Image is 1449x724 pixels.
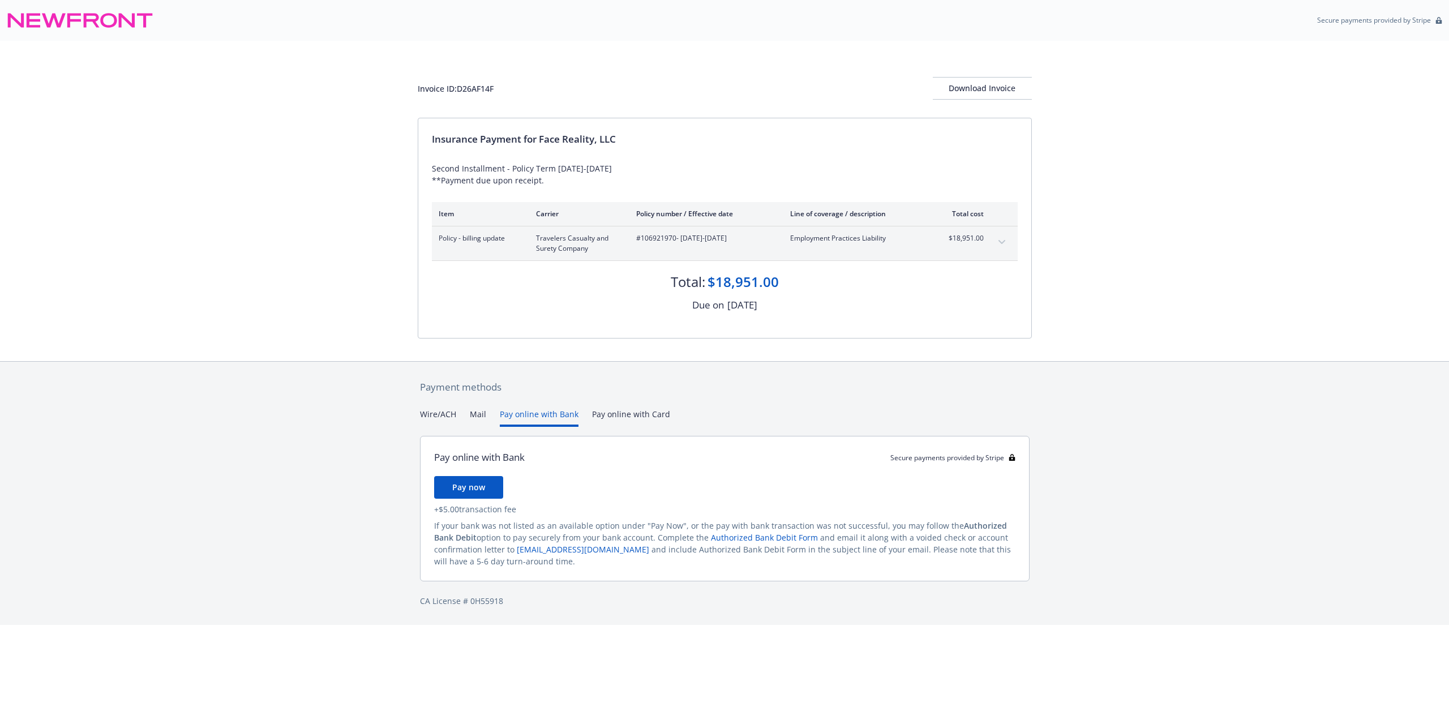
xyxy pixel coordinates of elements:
button: Pay online with Card [592,408,670,427]
button: Download Invoice [933,77,1032,100]
div: If your bank was not listed as an available option under "Pay Now", or the pay with bank transact... [434,520,1015,567]
div: Policy - billing updateTravelers Casualty and Surety Company#106921970- [DATE]-[DATE]Employment P... [432,226,1018,260]
a: Authorized Bank Debit Form [711,532,818,543]
button: Pay online with Bank [500,408,578,427]
span: Travelers Casualty and Surety Company [536,233,618,254]
span: Policy - billing update [439,233,518,243]
div: + $5.00 transaction fee [434,503,1015,515]
span: Employment Practices Liability [790,233,923,243]
button: Pay now [434,476,503,499]
button: expand content [993,233,1011,251]
a: [EMAIL_ADDRESS][DOMAIN_NAME] [517,544,649,555]
div: Payment methods [420,380,1030,395]
span: #106921970 - [DATE]-[DATE] [636,233,772,243]
span: $18,951.00 [941,233,984,243]
div: Total cost [941,209,984,219]
p: Secure payments provided by Stripe [1317,15,1431,25]
div: Policy number / Effective date [636,209,772,219]
button: Mail [470,408,486,427]
button: Wire/ACH [420,408,456,427]
div: Pay online with Bank [434,450,525,465]
div: Invoice ID: D26AF14F [418,83,494,95]
div: CA License # 0H55918 [420,595,1030,607]
div: [DATE] [727,298,757,312]
div: Insurance Payment for Face Reality, LLC [432,132,1018,147]
div: Download Invoice [933,78,1032,99]
span: Pay now [452,482,485,492]
div: Due on [692,298,724,312]
div: Carrier [536,209,618,219]
div: Line of coverage / description [790,209,923,219]
div: Secure payments provided by Stripe [890,453,1015,462]
div: Item [439,209,518,219]
div: Total: [671,272,705,292]
div: $18,951.00 [708,272,779,292]
span: Authorized Bank Debit [434,520,1007,543]
div: Second Installment - Policy Term [DATE]-[DATE] **Payment due upon receipt. [432,162,1018,186]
